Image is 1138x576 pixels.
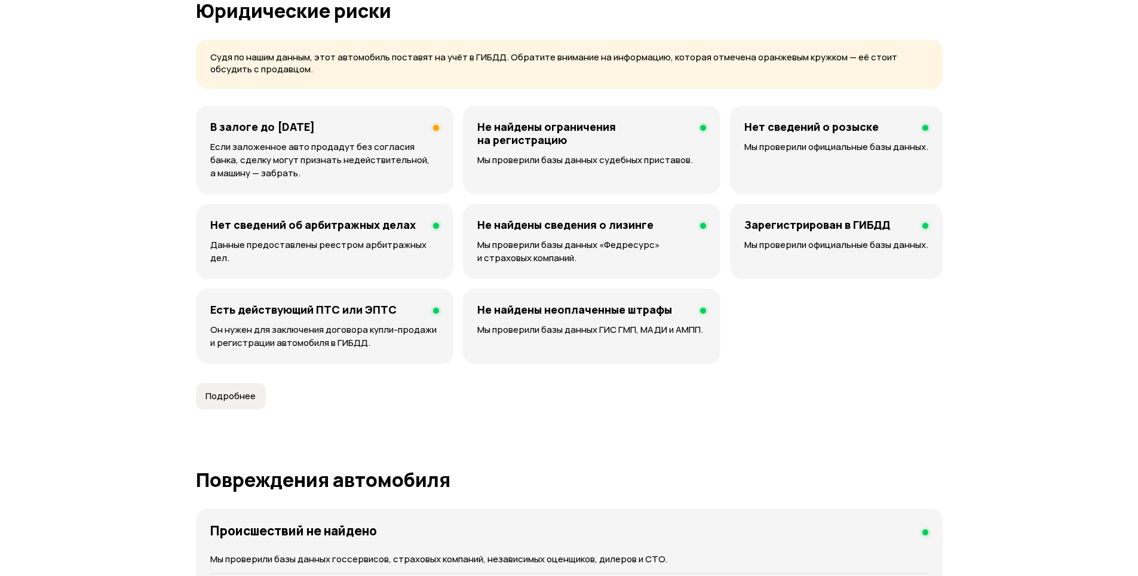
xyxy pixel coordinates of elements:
[210,323,439,350] p: Он нужен для заключения договора купли-продажи и регистрации автомобиля в ГИБДД.
[477,303,672,316] h4: Не найдены неоплаченные штрафы
[744,140,928,154] p: Мы проверили официальные базы данных.
[477,120,691,146] h4: Не найдены ограничения на регистрацию
[477,218,654,231] h4: Не найдены сведения о лизинге
[196,469,943,491] h1: Повреждения автомобиля
[210,238,439,265] p: Данные предоставлены реестром арбитражных дел.
[210,303,397,316] h4: Есть действующий ПТС или ЭПТС
[744,120,879,133] h4: Нет сведений о розыске
[210,218,416,231] h4: Нет сведений об арбитражных делах
[196,383,266,409] button: Подробнее
[744,218,890,231] h4: Зарегистрирован в ГИБДД
[210,523,377,538] h4: Происшествий не найдено
[210,51,928,76] p: Судя по нашим данным, этот автомобиль поставят на учёт в ГИБДД. Обратите внимание на информацию, ...
[477,154,706,167] p: Мы проверили базы данных судебных приставов.
[477,323,706,336] p: Мы проверили базы данных ГИС ГМП, МАДИ и АМПП.
[210,553,928,566] p: Мы проверили базы данных госсервисов, страховых компаний, независимых оценщиков, дилеров и СТО.
[205,390,256,402] span: Подробнее
[477,238,706,265] p: Мы проверили базы данных «Федресурс» и страховых компаний.
[210,140,439,180] p: Если заложенное авто продадут без согласия банка, сделку могут признать недействительной, а машин...
[744,238,928,252] p: Мы проверили официальные базы данных.
[210,120,315,133] h4: В залоге до [DATE]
